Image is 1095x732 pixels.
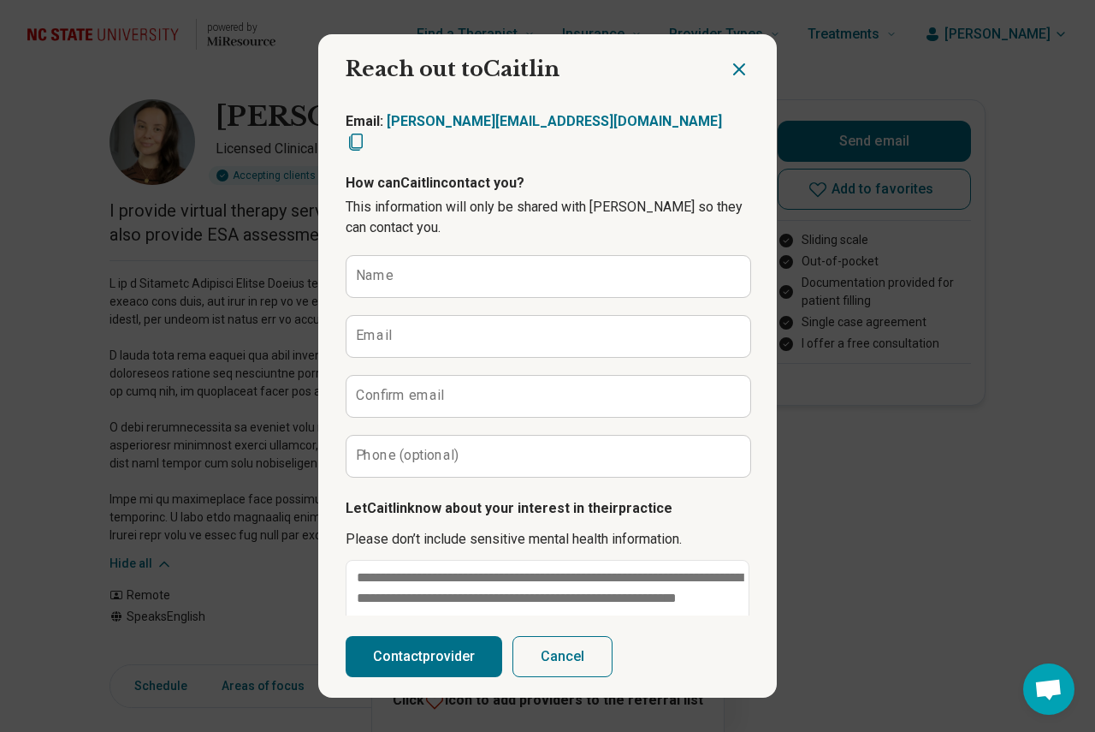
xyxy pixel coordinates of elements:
[356,449,459,462] label: Phone (optional)
[346,111,722,132] p: Email:
[387,113,722,129] a: [PERSON_NAME][EMAIL_ADDRESS][DOMAIN_NAME]
[346,57,559,81] span: Reach out to Caitlin
[512,636,613,677] button: Cancel
[346,498,749,519] p: Let Caitlin know about your interest in their practice
[356,329,392,342] label: Email
[356,389,444,402] label: Confirm email
[346,132,366,153] button: Copy email
[346,636,502,677] button: Contactprovider
[346,173,749,193] p: How can Caitlin contact you?
[346,197,749,238] p: This information will only be shared with [PERSON_NAME] so they can contact you.
[346,529,749,550] p: Please don’t include sensitive mental health information.
[729,59,749,80] button: Close dialog
[356,269,394,283] label: Name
